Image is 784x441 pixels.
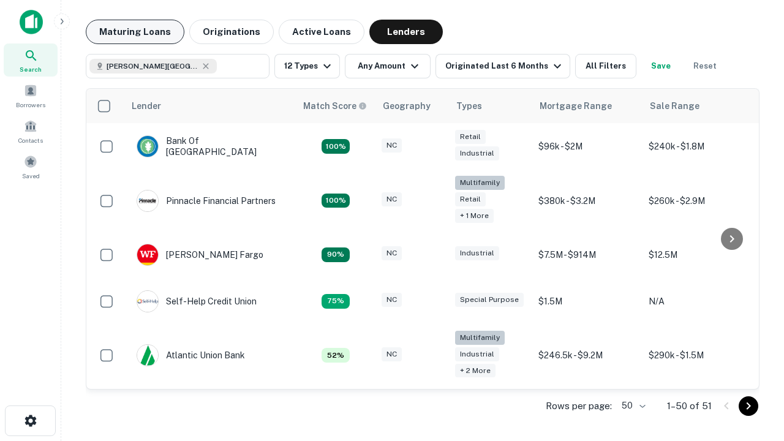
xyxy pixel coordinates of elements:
[137,344,245,366] div: Atlantic Union Bank
[667,399,712,413] p: 1–50 of 51
[643,89,753,123] th: Sale Range
[532,170,643,232] td: $380k - $3.2M
[20,64,42,74] span: Search
[643,278,753,325] td: N/A
[455,293,524,307] div: Special Purpose
[189,20,274,44] button: Originations
[296,89,375,123] th: Capitalize uses an advanced AI algorithm to match your search with the best lender. The match sco...
[137,190,158,211] img: picture
[449,89,532,123] th: Types
[455,176,505,190] div: Multifamily
[18,135,43,145] span: Contacts
[322,294,350,309] div: Matching Properties: 10, hasApolloMatch: undefined
[274,54,340,78] button: 12 Types
[643,232,753,278] td: $12.5M
[445,59,565,73] div: Originated Last 6 Months
[435,54,570,78] button: Originated Last 6 Months
[322,139,350,154] div: Matching Properties: 14, hasApolloMatch: undefined
[107,61,198,72] span: [PERSON_NAME][GEOGRAPHIC_DATA], [GEOGRAPHIC_DATA]
[540,99,612,113] div: Mortgage Range
[303,99,364,113] h6: Match Score
[455,130,486,144] div: Retail
[322,194,350,208] div: Matching Properties: 24, hasApolloMatch: undefined
[279,20,364,44] button: Active Loans
[685,54,725,78] button: Reset
[455,246,499,260] div: Industrial
[137,244,263,266] div: [PERSON_NAME] Fargo
[532,325,643,386] td: $246.5k - $9.2M
[4,79,58,112] a: Borrowers
[20,10,43,34] img: capitalize-icon.png
[124,89,296,123] th: Lender
[345,54,431,78] button: Any Amount
[137,345,158,366] img: picture
[575,54,636,78] button: All Filters
[322,348,350,363] div: Matching Properties: 7, hasApolloMatch: undefined
[382,192,402,206] div: NC
[383,99,431,113] div: Geography
[137,135,284,157] div: Bank Of [GEOGRAPHIC_DATA]
[723,343,784,402] iframe: Chat Widget
[137,244,158,265] img: picture
[382,293,402,307] div: NC
[22,171,40,181] span: Saved
[617,397,647,415] div: 50
[375,89,449,123] th: Geography
[369,20,443,44] button: Lenders
[137,291,158,312] img: picture
[455,146,499,160] div: Industrial
[137,190,276,212] div: Pinnacle Financial Partners
[532,89,643,123] th: Mortgage Range
[643,325,753,386] td: $290k - $1.5M
[382,347,402,361] div: NC
[456,99,482,113] div: Types
[4,43,58,77] a: Search
[382,138,402,153] div: NC
[303,99,367,113] div: Capitalize uses an advanced AI algorithm to match your search with the best lender. The match sco...
[322,247,350,262] div: Matching Properties: 12, hasApolloMatch: undefined
[650,99,699,113] div: Sale Range
[132,99,161,113] div: Lender
[532,232,643,278] td: $7.5M - $914M
[643,123,753,170] td: $240k - $1.8M
[532,123,643,170] td: $96k - $2M
[455,331,505,345] div: Multifamily
[4,115,58,148] a: Contacts
[16,100,45,110] span: Borrowers
[382,246,402,260] div: NC
[137,290,257,312] div: Self-help Credit Union
[455,209,494,223] div: + 1 more
[455,192,486,206] div: Retail
[86,20,184,44] button: Maturing Loans
[546,399,612,413] p: Rows per page:
[739,396,758,416] button: Go to next page
[455,347,499,361] div: Industrial
[137,136,158,157] img: picture
[532,278,643,325] td: $1.5M
[455,364,496,378] div: + 2 more
[643,170,753,232] td: $260k - $2.9M
[641,54,680,78] button: Save your search to get updates of matches that match your search criteria.
[4,150,58,183] a: Saved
